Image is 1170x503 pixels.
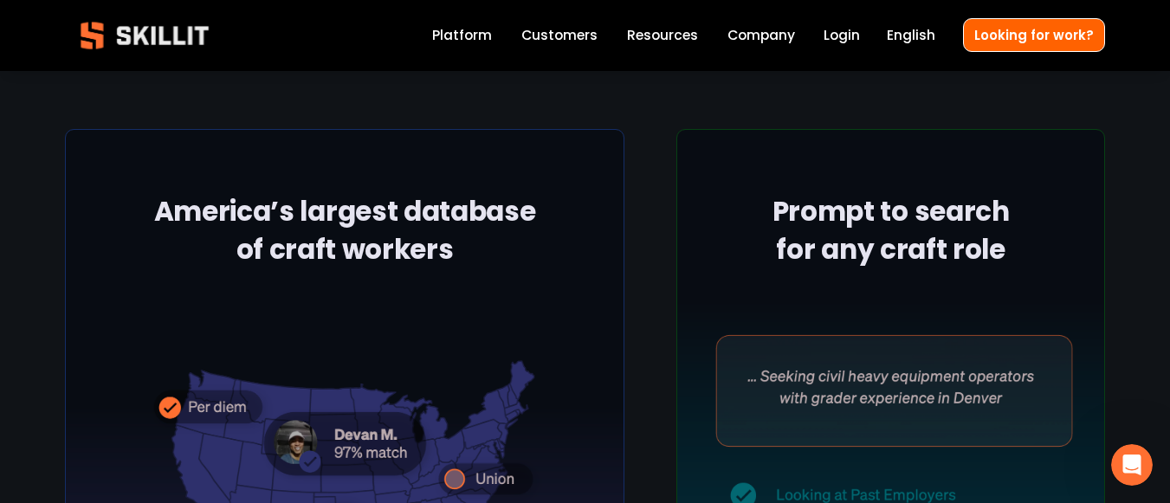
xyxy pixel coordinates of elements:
[887,24,935,48] div: language picker
[727,24,795,48] a: Company
[66,10,223,61] img: Skillit
[432,24,492,48] a: Platform
[824,24,860,48] a: Login
[627,25,698,45] span: Resources
[887,25,935,45] span: English
[1111,444,1153,486] iframe: Intercom live chat
[521,24,598,48] a: Customers
[627,24,698,48] a: folder dropdown
[963,18,1105,52] a: Looking for work?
